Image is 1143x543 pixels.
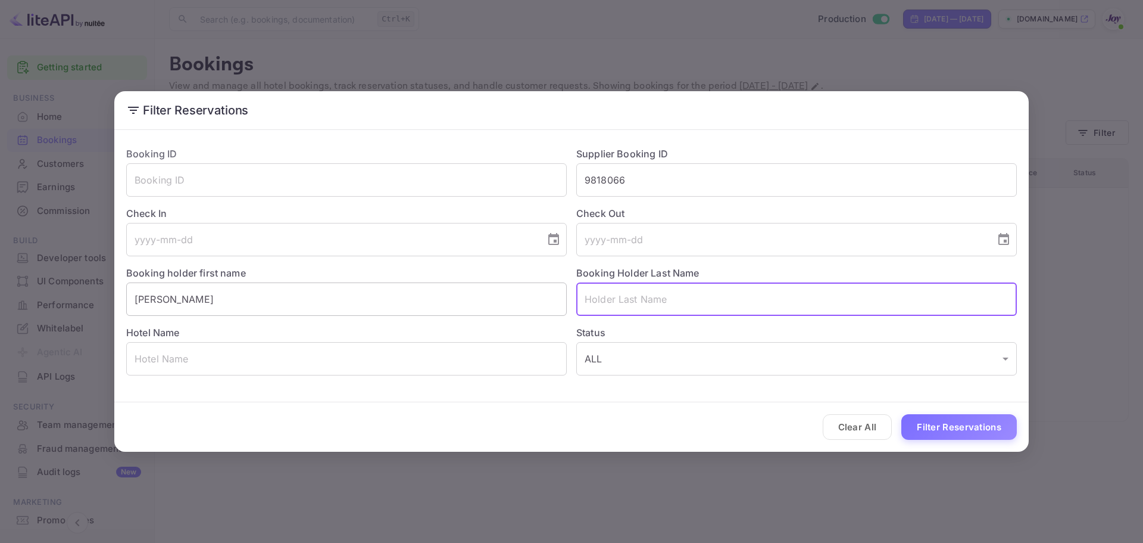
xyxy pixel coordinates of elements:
[576,342,1017,376] div: ALL
[823,414,892,440] button: Clear All
[576,223,987,256] input: yyyy-mm-dd
[901,414,1017,440] button: Filter Reservations
[576,163,1017,197] input: Supplier Booking ID
[576,325,1017,340] label: Status
[126,327,180,339] label: Hotel Name
[542,228,566,252] button: Choose date
[576,148,668,160] label: Supplier Booking ID
[126,342,567,376] input: Hotel Name
[992,228,1016,252] button: Choose date
[114,91,1029,129] h2: Filter Reservations
[126,206,567,221] label: Check In
[576,206,1017,221] label: Check Out
[126,148,177,160] label: Booking ID
[126,163,567,197] input: Booking ID
[126,267,246,279] label: Booking holder first name
[126,223,537,256] input: yyyy-mm-dd
[576,283,1017,316] input: Holder Last Name
[576,267,699,279] label: Booking Holder Last Name
[126,283,567,316] input: Holder First Name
